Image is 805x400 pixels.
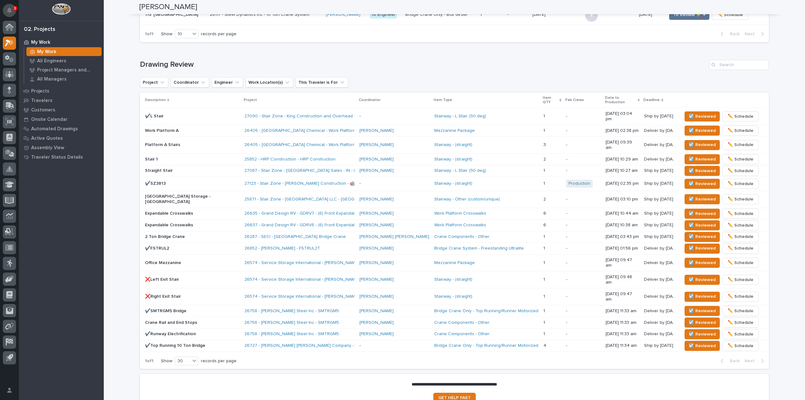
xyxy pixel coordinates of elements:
[244,168,366,173] a: 27087 - Stair Zone - [GEOGRAPHIC_DATA] Sales - IN - L Stair
[212,77,243,87] button: Engineer
[145,343,239,348] p: ✔️Top Running 10 Ton Bridge
[644,195,675,202] p: Ship by [DATE]
[543,342,547,348] p: 4
[359,142,394,148] a: [PERSON_NAME]
[31,136,63,141] p: Active Quotes
[244,260,409,266] a: 26574 - Service Storage International - [PERSON_NAME] Foods Office Mezzanine
[244,128,356,133] a: 26405 - [GEOGRAPHIC_DATA] Chemical - Work Platform
[359,343,429,348] p: -
[145,294,239,299] p: ❌Right Exit Stair
[722,111,759,121] button: ✏️ Schedule
[644,245,678,251] p: Deliver by [DATE]
[689,259,716,267] span: ☑️ Reviewed
[434,168,486,173] a: Stairway - L Stair (90 deg)
[31,117,68,122] p: Onsite Calendar
[644,276,678,282] p: Deliver by [DATE]
[606,140,639,150] p: [DATE] 09:39 am
[140,219,769,231] tr: Expandable Crosswalks26637 - Grand Design RV - GDRV8 - (6) Front Expandable Crosswalks [PERSON_NA...
[606,331,639,337] p: [DATE] 11:33 am
[644,307,678,314] p: Deliver by [DATE]
[434,128,475,133] a: Mezzanine Package
[742,31,769,37] button: Next
[685,154,720,164] button: ☑️ Reviewed
[244,277,409,282] a: 26574 - Service Storage International - [PERSON_NAME] Foods Office Mezzanine
[359,331,394,337] a: [PERSON_NAME]
[140,208,769,219] tr: Expandable Crosswalks26635 - Grand Design RV - GDRV7 - (6) Front Expandable Crosswalks [PERSON_NA...
[709,60,769,70] div: Search
[434,181,472,186] a: Stairway - (straight)
[606,181,639,186] p: [DATE] 02:35 pm
[543,319,546,325] p: 1
[359,197,394,202] a: [PERSON_NAME]
[712,10,748,20] button: ✏️ Schedule
[145,142,239,148] p: Platform A Stairs
[140,254,769,271] tr: Office Mezzanine26574 - Service Storage International - [PERSON_NAME] Foods Office Mezzanine [PER...
[52,3,70,15] img: Workspace Logo
[644,221,675,228] p: Ship by [DATE]
[244,308,339,314] a: 26758 - [PERSON_NAME] Steel Inc - SMTRGM5
[728,155,753,163] span: ✏️ Schedule
[644,127,678,133] p: Deliver by [DATE]
[543,307,546,314] p: 1
[685,111,720,121] button: ☑️ Reviewed
[722,292,759,302] button: ✏️ Schedule
[722,140,759,150] button: ✏️ Schedule
[566,277,601,282] p: -
[37,67,99,73] p: Project Managers and Engineers
[689,276,716,284] span: ☑️ Reviewed
[566,234,601,239] p: -
[244,157,336,162] a: 25852 - HRP Construction - HRP Construction
[359,114,429,119] p: -
[685,209,720,219] button: ☑️ Reviewed
[140,125,769,137] tr: Work Platform A26405 - [GEOGRAPHIC_DATA] Chemical - Work Platform [PERSON_NAME] Mezzanine Package...
[689,195,716,203] span: ☑️ Reviewed
[171,77,209,87] button: Coordinator
[689,113,716,120] span: ☑️ Reviewed
[145,260,239,266] p: Office Mezzanine
[728,259,753,267] span: ✏️ Schedule
[606,223,639,228] p: [DATE] 10:38 am
[31,155,83,160] p: Traveler Status Details
[728,342,753,350] span: ✏️ Schedule
[359,157,394,162] a: [PERSON_NAME]
[685,244,720,254] button: ☑️ Reviewed
[566,168,601,173] p: -
[244,343,406,348] a: 26727 - [PERSON_NAME] [PERSON_NAME] Company - AF Steel - 10 Ton Bridges
[140,191,769,208] tr: [GEOGRAPHIC_DATA] Storage - [GEOGRAPHIC_DATA]25871 - Stair Zone - [GEOGRAPHIC_DATA] LLC - [GEOGRA...
[145,157,239,162] p: Stair 1
[728,233,753,240] span: ✏️ Schedule
[606,308,639,314] p: [DATE] 11:33 am
[359,320,394,325] a: [PERSON_NAME]
[140,177,769,191] tr: ✔️SZ381327123 - Stair Zone - [PERSON_NAME] Construction - 🤖 (v2) E-Commerce Order with Fab Item -...
[508,12,527,17] p: -
[140,108,769,125] tr: ✔️L Stair27090 - Stair Zone - King Construction and Overhead Door Inc - L Stair -Stairway - L Sta...
[140,328,769,340] tr: ✔️Runway Electrification26758 - [PERSON_NAME] Steel Inc - SMTRGM5 [PERSON_NAME] Crane Components ...
[359,128,394,133] a: [PERSON_NAME]
[19,37,104,47] a: My Work
[685,258,720,268] button: ☑️ Reviewed
[722,126,759,136] button: ✏️ Schedule
[140,271,769,288] tr: ❌Left Exit Stair26574 - Service Storage International - [PERSON_NAME] Foods Office Mezzanine [PER...
[543,195,547,202] p: 2
[566,157,601,162] p: -
[434,223,486,228] a: Work Platform Crosswalks
[722,306,759,316] button: ✏️ Schedule
[434,320,490,325] a: Crane Components - Other
[685,220,720,230] button: ☑️ Reviewed
[726,358,740,364] span: Back
[606,111,639,122] p: [DATE] 03:04 pm
[728,127,753,134] span: ✏️ Schedule
[19,124,104,133] a: Automated Drawings
[140,288,769,305] tr: ❌Right Exit Stair26574 - Service Storage International - [PERSON_NAME] Foods Office Mezzanine [PE...
[543,293,546,299] p: 1
[434,197,500,202] a: Stairway - Other (custom/unique)
[689,167,716,175] span: ☑️ Reviewed
[566,142,601,148] p: -
[722,318,759,328] button: ✏️ Schedule
[566,114,601,119] p: -
[359,211,394,216] a: [PERSON_NAME]
[722,258,759,268] button: ✏️ Schedule
[145,320,239,325] p: Crane Rail and End Stops
[543,112,546,119] p: 1
[728,307,753,315] span: ✏️ Schedule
